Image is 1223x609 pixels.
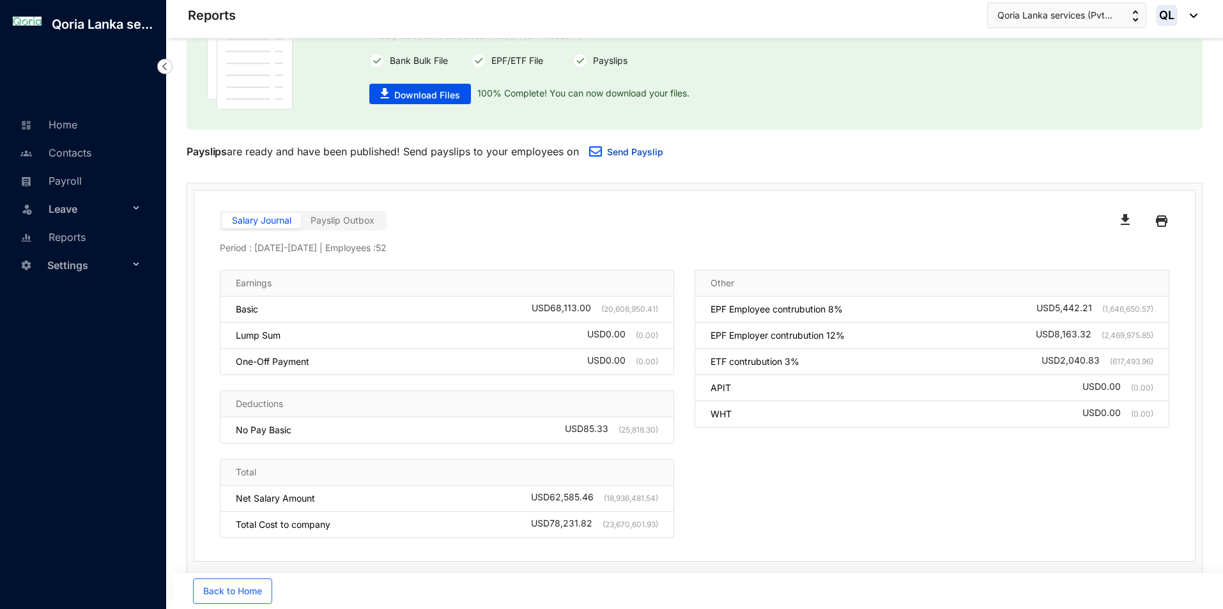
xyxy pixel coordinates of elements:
a: Contacts [17,146,91,159]
img: email.a35e10f87340586329067f518280dd4d.svg [589,146,602,157]
p: Net Salary Amount [236,492,315,505]
p: Payslips [187,144,227,159]
li: Home [10,110,151,138]
a: Reports [17,231,86,243]
img: log [13,17,42,25]
img: leave-unselected.2934df6273408c3f84d9.svg [20,203,33,215]
button: Download Files [369,84,471,104]
p: APIT [711,382,731,394]
li: Reports [10,222,151,251]
p: (1,646,650.57) [1092,303,1153,316]
img: white-round-correct.82fe2cc7c780f4a5f5076f0407303cee.svg [471,53,486,68]
p: No Pay Basic [236,424,291,436]
img: white-round-correct.82fe2cc7c780f4a5f5076f0407303cee.svg [573,53,588,68]
p: EPF/ETF File [486,53,543,68]
p: EPF Employee contrubution 8% [711,303,843,316]
img: black-download.65125d1489207c3b344388237fee996b.svg [1121,214,1130,225]
p: Total Cost to company [236,518,330,531]
div: USD 62,585.46 [531,492,658,505]
p: Reports [188,6,236,24]
button: Qoria Lanka services (Pvt... [987,3,1146,28]
div: USD 8,163.32 [1036,329,1153,342]
p: Total [236,466,256,479]
p: are ready and have been published! Send payslips to your employees on [187,144,579,159]
span: Qoria Lanka services (Pvt... [997,8,1112,22]
span: Payslip Outbox [311,215,374,226]
img: publish-paper.61dc310b45d86ac63453e08fbc6f32f2.svg [207,4,293,109]
p: Qoria Lanka se... [42,15,163,33]
li: Contacts [10,138,151,166]
p: Basic [236,303,258,316]
p: (617,493.96) [1100,355,1153,368]
div: USD 0.00 [1082,408,1153,420]
div: USD 0.00 [587,329,658,342]
img: report-unselected.e6a6b4230fc7da01f883.svg [20,232,32,243]
p: Period : [DATE] - [DATE] | Employees : 52 [220,242,1169,254]
img: payroll-unselected.b590312f920e76f0c668.svg [20,176,32,187]
span: QL [1159,10,1174,21]
button: Back to Home [193,578,272,604]
p: (23,670,601.93) [592,518,658,531]
p: EPF Employer contrubution 12% [711,329,845,342]
img: nav-icon-left.19a07721e4dec06a274f6d07517f07b7.svg [157,59,173,74]
div: USD 5,442.21 [1036,303,1153,316]
a: Send Payslip [607,146,663,157]
div: USD 0.00 [1082,382,1153,394]
p: (0.00) [626,329,658,342]
p: (18,936,481.54) [594,492,658,505]
img: home-unselected.a29eae3204392db15eaf.svg [20,119,32,131]
p: ETF contrubution 3% [711,355,799,368]
span: Leave [49,196,129,222]
img: settings-unselected.1febfda315e6e19643a1.svg [20,259,32,271]
p: (25,818.30) [608,424,658,436]
p: (0.00) [626,355,658,368]
img: people-unselected.118708e94b43a90eceab.svg [20,148,32,159]
img: white-round-correct.82fe2cc7c780f4a5f5076f0407303cee.svg [369,53,385,68]
img: dropdown-black.8e83cc76930a90b1a4fdb6d089b7bf3a.svg [1183,13,1197,18]
p: Earnings [236,277,272,289]
p: Bank Bulk File [385,53,448,68]
div: USD 0.00 [587,355,658,368]
span: Back to Home [203,585,262,597]
p: (0.00) [1121,382,1153,394]
div: USD 78,231.82 [531,518,658,531]
p: Other [711,277,734,289]
p: (2,469,975.85) [1091,329,1153,342]
span: Settings [47,252,129,278]
div: USD 2,040.83 [1042,355,1153,368]
p: WHT [711,408,732,420]
a: Home [17,118,77,131]
div: USD 85.33 [565,424,658,436]
a: Payroll [17,174,82,187]
img: black-printer.ae25802fba4fa849f9fa1ebd19a7ed0d.svg [1156,211,1167,231]
li: Payroll [10,166,151,194]
p: 100% Complete! You can now download your files. [471,84,689,104]
button: Send Payslip [579,140,673,166]
p: Lump Sum [236,329,281,342]
p: Deductions [236,397,283,410]
span: Salary Journal [232,215,291,226]
p: (20,608,950.41) [591,303,658,316]
span: Download Files [394,89,460,102]
div: USD 68,113.00 [532,303,658,316]
p: Payslips [588,53,627,68]
p: One-Off Payment [236,355,309,368]
p: (0.00) [1121,408,1153,420]
img: up-down-arrow.74152d26bf9780fbf563ca9c90304185.svg [1132,10,1139,22]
